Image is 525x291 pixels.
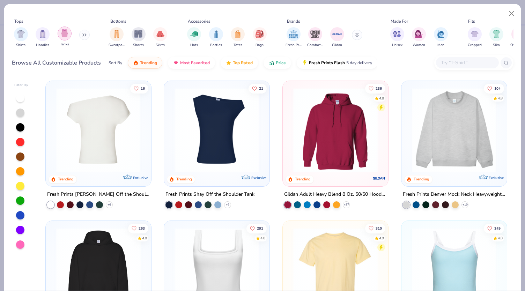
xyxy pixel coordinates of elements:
[261,236,266,241] div: 4.8
[17,30,25,38] img: Shirts Image
[14,27,28,48] button: filter button
[344,203,349,207] span: + 37
[128,223,148,233] button: Like
[226,60,231,66] img: TopRated.gif
[187,27,201,48] button: filter button
[365,83,385,93] button: Like
[233,60,253,66] span: Top Rated
[286,27,302,48] button: filter button
[287,18,300,24] div: Brands
[188,18,210,24] div: Accessories
[212,30,220,38] img: Bottles Image
[390,27,404,48] div: filter for Unisex
[489,27,503,48] button: filter button
[171,88,262,172] img: 5716b33b-ee27-473a-ad8a-9b8687048459
[494,87,501,90] span: 104
[16,43,25,48] span: Shirts
[109,60,122,66] div: Sort By
[379,96,384,101] div: 4.8
[484,223,504,233] button: Like
[437,43,444,48] span: Men
[376,87,382,90] span: 236
[180,60,210,66] span: Most Favorited
[134,30,142,38] img: Shorts Image
[498,236,503,241] div: 4.8
[330,27,344,48] button: filter button
[156,30,164,38] img: Skirts Image
[234,43,242,48] span: Totes
[330,27,344,48] div: filter for Gildan
[393,30,401,38] img: Unisex Image
[153,27,167,48] div: filter for Skirts
[372,171,386,185] img: Gildan logo
[128,57,162,69] button: Trending
[468,43,482,48] span: Cropped
[468,27,482,48] button: filter button
[307,27,323,48] button: filter button
[249,83,267,93] button: Like
[489,176,504,180] span: Exclusive
[403,190,505,199] div: Fresh Prints Denver Mock Neck Heavyweight Sweatshirt
[14,27,28,48] div: filter for Shirts
[133,43,144,48] span: Shorts
[109,27,125,48] button: filter button
[462,203,467,207] span: + 10
[133,176,148,180] span: Exclusive
[297,57,377,69] button: Fresh Prints Flash5 day delivery
[113,30,120,38] img: Sweatpants Image
[256,30,263,38] img: Bags Image
[489,27,503,48] div: filter for Slim
[471,30,479,38] img: Cropped Image
[493,30,500,38] img: Slim Image
[53,88,144,172] img: 89f4990a-e188-452c-92a7-dc547f941a57
[412,27,426,48] div: filter for Women
[286,27,302,48] div: filter for Fresh Prints
[231,27,245,48] div: filter for Totes
[144,88,235,172] img: a1c94bf0-cbc2-4c5c-96ec-cab3b8502a7f
[140,60,157,66] span: Trending
[288,29,299,39] img: Fresh Prints Image
[153,27,167,48] button: filter button
[209,27,223,48] div: filter for Bottles
[264,57,291,69] button: Price
[493,43,500,48] span: Slim
[165,190,254,199] div: Fresh Prints Shay Off the Shoulder Tank
[190,43,198,48] span: Hats
[309,60,345,66] span: Fresh Prints Flash
[332,29,342,39] img: Gildan Image
[36,27,50,48] button: filter button
[498,96,503,101] div: 4.8
[209,27,223,48] button: filter button
[392,43,402,48] span: Unisex
[47,190,150,199] div: Fresh Prints [PERSON_NAME] Off the Shoulder Top
[415,30,423,38] img: Women Image
[284,190,387,199] div: Gildan Adult Heavy Blend 8 Oz. 50/50 Hooded Sweatshirt
[468,18,475,24] div: Fits
[60,42,69,47] span: Tanks
[332,43,342,48] span: Gildan
[346,59,372,67] span: 5 day delivery
[276,60,286,66] span: Price
[14,83,28,88] div: Filter By
[468,27,482,48] div: filter for Cropped
[168,57,215,69] button: Most Favorited
[290,88,381,172] img: 01756b78-01f6-4cc6-8d8a-3c30c1a0c8ac
[58,27,72,48] button: filter button
[391,18,408,24] div: Made For
[390,27,404,48] button: filter button
[12,59,101,67] div: Browse All Customizable Products
[408,88,500,172] img: f5d85501-0dbb-4ee4-b115-c08fa3845d83
[130,83,148,93] button: Like
[259,87,264,90] span: 21
[247,223,267,233] button: Like
[221,57,258,69] button: Top Rated
[253,27,267,48] div: filter for Bags
[141,87,145,90] span: 16
[133,60,139,66] img: trending.gif
[307,43,323,48] span: Comfort Colors
[307,27,323,48] div: filter for Comfort Colors
[132,27,146,48] div: filter for Shorts
[187,27,201,48] div: filter for Hats
[108,203,111,207] span: + 6
[110,18,126,24] div: Bottoms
